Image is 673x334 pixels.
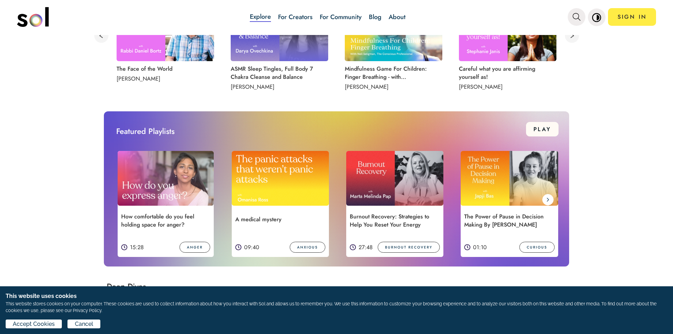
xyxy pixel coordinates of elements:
p: Mindfulness Game For Children: Finger Breathing - with [PERSON_NAME] [345,65,440,81]
p: This website stores cookies on your computer. These cookies are used to collect information about... [6,300,667,314]
div: BURNOUT RECOVERY [378,242,440,253]
a: About [389,12,406,22]
div: Featured Playlists [116,125,175,138]
p: The Face of the World [117,65,212,73]
a: Explore [250,12,271,22]
a: For Community [320,12,362,22]
img: Burnout Recovery: Strategies to Help You Reset Your Energy [346,151,444,206]
button: PLAY [526,122,559,136]
span: Cancel [75,320,93,328]
a: For Creators [278,12,313,22]
p: 15:28 [130,243,144,251]
button: Cancel [67,320,100,328]
img: The Power of Pause in Decision Making By Japji Bas [461,151,558,206]
nav: main navigation [17,5,656,29]
p: Careful what you are affirming yourself as! [459,65,554,81]
img: logo [17,7,49,27]
p: [PERSON_NAME] [345,83,440,91]
div: ANGER [179,242,210,253]
p: Burnout Recovery: Strategies to Help You Reset Your Energy [346,211,442,230]
p: How comfortable do you feel holding space for anger? [118,211,213,230]
p: [PERSON_NAME] [231,83,326,91]
h1: This website uses cookies [6,292,667,300]
p: 01:10 [473,243,487,251]
p: [PERSON_NAME] [459,83,554,91]
button: Accept Cookies [6,320,62,328]
a: SIGN IN [608,8,656,26]
div: CURIOUS [519,242,555,253]
p: The Power of Pause in Decision Making By [PERSON_NAME] [461,211,556,230]
p: 27:48 [359,243,373,251]
img: How comfortable do you feel holding space for anger? [118,151,214,206]
h2: Deep Dives [107,281,567,292]
p: A medical mystery [232,214,327,224]
span: Accept Cookies [13,320,55,328]
div: ANXIOUS [290,242,325,253]
p: ASMR Sleep Tingles, Full Body 7 Chakra Cleanse and Balance [231,65,326,81]
a: Blog [369,12,382,22]
p: [PERSON_NAME] [117,75,212,83]
img: A medical mystery [232,151,329,206]
p: 09:40 [244,243,259,251]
